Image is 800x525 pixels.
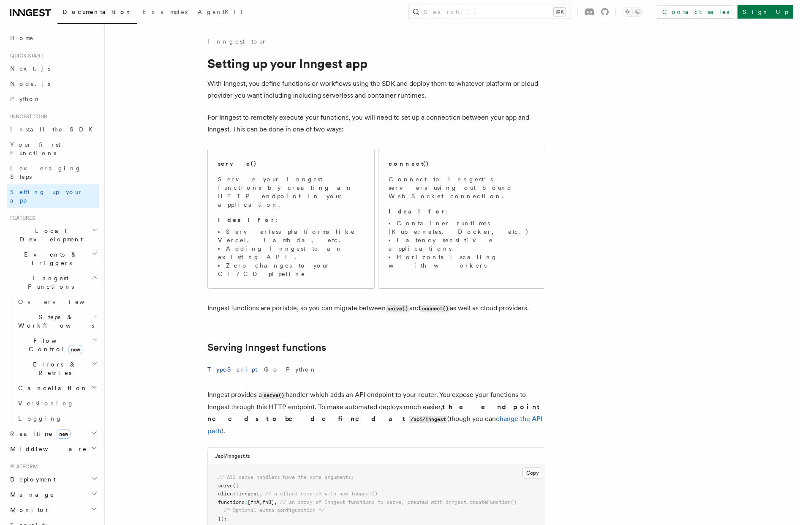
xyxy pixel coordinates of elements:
[389,253,535,270] li: Horizontal scaling with workers
[265,491,378,497] span: // a client created with new Inngest()
[233,483,239,489] span: ({
[142,8,188,15] span: Examples
[7,30,99,46] a: Home
[389,219,535,236] li: Container runtimes (Kubernetes, Docker, etc.)
[18,415,62,422] span: Logging
[63,8,132,15] span: Documentation
[259,491,262,497] span: ,
[259,499,262,505] span: ,
[7,429,71,438] span: Realtime
[7,274,91,291] span: Inngest Functions
[236,491,239,497] span: :
[389,207,535,216] p: :
[7,294,99,426] div: Inngest Functions
[15,336,93,353] span: Flow Control
[15,380,99,396] button: Cancellation
[218,491,236,497] span: client
[7,137,99,161] a: Your first Functions
[15,411,99,426] a: Logging
[15,360,92,377] span: Errors & Retries
[245,499,248,505] span: :
[737,5,793,19] a: Sign Up
[7,161,99,184] a: Leveraging Steps
[57,429,71,439] span: new
[274,499,277,505] span: ,
[218,227,364,244] li: Serverless platforms like Vercel, Lambda, etc.
[389,236,535,253] li: Latency sensitive applications
[7,91,99,107] a: Python
[218,261,364,278] li: Zero changes to your CI/CD pipeline
[522,468,542,479] button: Copy
[15,396,99,411] a: Versioning
[420,305,450,312] code: connect()
[7,502,99,517] button: Monitor
[7,490,54,499] span: Manage
[218,474,354,480] span: // All serve handlers have the same arguments:
[7,215,35,221] span: Features
[198,8,242,15] span: AgentKit
[7,445,87,453] span: Middleware
[386,305,409,312] code: serve()
[389,159,429,168] h2: connect()
[7,113,47,120] span: Inngest tour
[7,61,99,76] a: Next.js
[657,5,734,19] a: Contact sales
[193,3,248,23] a: AgentKit
[10,80,50,87] span: Node.js
[554,8,566,16] kbd: ⌘K
[623,7,643,17] button: Toggle dark mode
[286,360,317,379] button: Python
[15,313,94,330] span: Steps & Workflows
[15,309,99,333] button: Steps & Workflows
[18,298,105,305] span: Overview
[207,37,267,46] a: Inngest tour
[408,5,571,19] button: Search...⌘K
[7,184,99,208] a: Setting up your app
[218,516,227,522] span: });
[378,149,545,289] a: connect()Connect to Inngest's servers using out-bound WebSocket connection.Ideal for:Container ru...
[207,342,326,353] a: Serving Inngest functions
[207,149,375,289] a: serve()Serve your Inngest functions by creating an HTTP endpoint in your application.Ideal for:Se...
[10,65,50,72] span: Next.js
[262,499,274,505] span: fnB]
[10,96,41,102] span: Python
[137,3,193,23] a: Examples
[7,475,56,484] span: Deployment
[207,56,545,71] h1: Setting up your Inngest app
[389,208,446,215] strong: Ideal for
[7,487,99,502] button: Manage
[207,389,545,437] p: Inngest provides a handler which adds an API endpoint to your router. You expose your functions t...
[7,250,92,267] span: Events & Triggers
[389,175,535,200] p: Connect to Inngest's servers using out-bound WebSocket connection.
[248,499,259,505] span: [fnA
[7,76,99,91] a: Node.js
[264,360,279,379] button: Go
[15,294,99,309] a: Overview
[207,78,545,101] p: With Inngest, you define functions or workflows using the SDK and deploy them to whatever platfor...
[7,472,99,487] button: Deployment
[207,360,257,379] button: TypeScript
[7,122,99,137] a: Install the SDK
[10,189,83,204] span: Setting up your app
[207,302,545,314] p: Inngest functions are portable, so you can migrate between and as well as cloud providers.
[218,244,364,261] li: Adding Inngest to an existing API.
[15,333,99,357] button: Flow Controlnew
[10,34,34,42] span: Home
[7,227,92,243] span: Local Development
[7,463,38,470] span: Platform
[7,506,50,514] span: Monitor
[262,392,286,399] code: serve()
[215,453,250,459] h3: ./api/inngest.ts
[218,159,257,168] h2: serve()
[280,499,517,505] span: // an array of Inngest functions to serve, created with inngest.createFunction()
[10,141,60,156] span: Your first Functions
[409,416,447,423] code: /api/inngest
[224,507,324,513] span: /* Optional extra configuration */
[10,126,98,133] span: Install the SDK
[68,345,82,354] span: new
[7,441,99,457] button: Middleware
[7,426,99,441] button: Realtimenew
[7,247,99,271] button: Events & Triggers
[57,3,137,24] a: Documentation
[218,216,275,223] strong: Ideal for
